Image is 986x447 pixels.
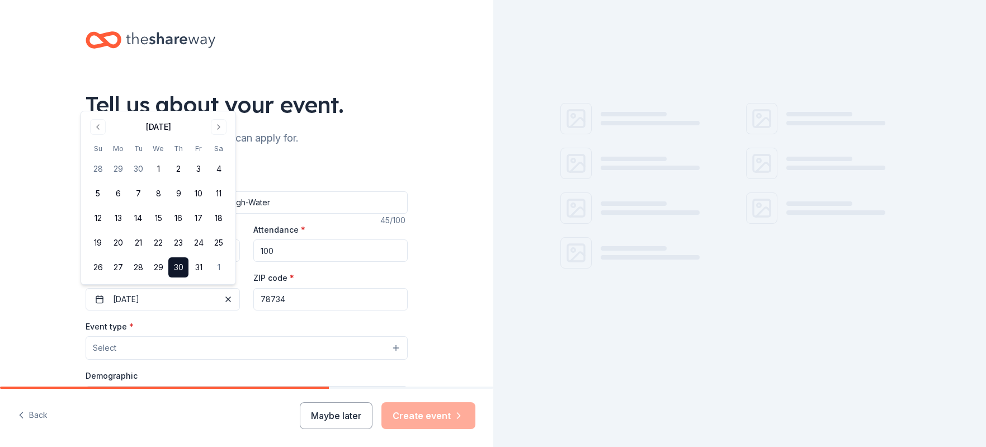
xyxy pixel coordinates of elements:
[168,233,188,253] button: 23
[168,143,188,154] th: Thursday
[253,239,408,262] input: 20
[168,183,188,204] button: 9
[168,159,188,179] button: 2
[148,257,168,277] button: 29
[93,341,116,355] span: Select
[128,143,148,154] th: Tuesday
[211,119,227,135] button: Go to next month
[88,159,108,179] button: 28
[148,143,168,154] th: Wednesday
[168,208,188,228] button: 16
[148,159,168,179] button: 1
[88,143,108,154] th: Sunday
[148,233,168,253] button: 22
[88,257,108,277] button: 26
[108,257,128,277] button: 27
[128,208,148,228] button: 14
[380,214,408,227] div: 45 /100
[148,183,168,204] button: 8
[188,208,209,228] button: 17
[253,288,408,310] input: 12345 (U.S. only)
[168,257,188,277] button: 30
[108,183,128,204] button: 6
[88,183,108,204] button: 5
[86,89,408,120] div: Tell us about your event.
[128,233,148,253] button: 21
[108,233,128,253] button: 20
[90,119,106,135] button: Go to previous month
[188,159,209,179] button: 3
[86,336,408,360] button: Select
[88,233,108,253] button: 19
[86,288,240,310] button: [DATE]
[148,208,168,228] button: 15
[108,208,128,228] button: 13
[108,159,128,179] button: 29
[128,257,148,277] button: 28
[253,224,305,236] label: Attendance
[128,159,148,179] button: 30
[209,257,229,277] button: 1
[86,370,138,382] label: Demographic
[253,272,294,284] label: ZIP code
[86,191,408,214] input: Spring Fundraiser
[188,233,209,253] button: 24
[86,386,408,410] button: Select
[209,233,229,253] button: 25
[18,404,48,427] button: Back
[188,143,209,154] th: Friday
[108,143,128,154] th: Monday
[209,159,229,179] button: 4
[300,402,372,429] button: Maybe later
[209,208,229,228] button: 18
[188,183,209,204] button: 10
[146,120,171,134] div: [DATE]
[188,257,209,277] button: 31
[209,143,229,154] th: Saturday
[88,208,108,228] button: 12
[209,183,229,204] button: 11
[128,183,148,204] button: 7
[86,321,134,332] label: Event type
[86,129,408,147] div: We'll find in-kind donations you can apply for.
